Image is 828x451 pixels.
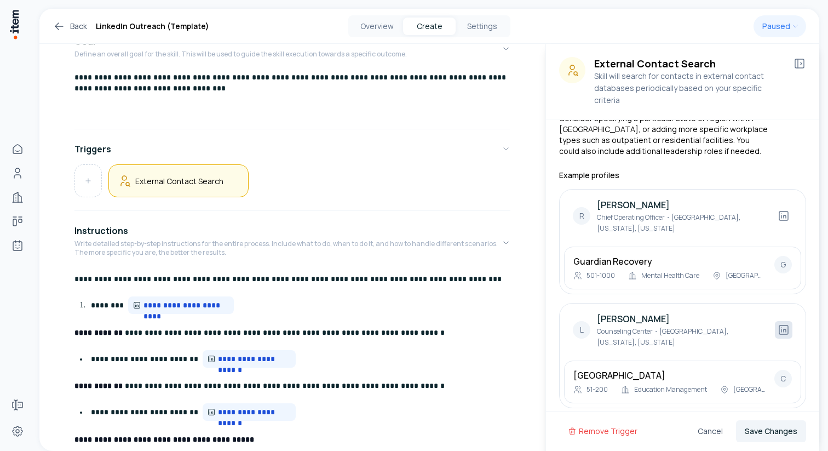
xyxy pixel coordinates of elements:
[74,164,510,206] div: Triggers
[135,176,223,186] h5: External Contact Search
[573,256,766,267] h5: Guardian Recovery
[559,113,806,157] p: Consider specifying a particular state or region within [GEOGRAPHIC_DATA], or adding more specifi...
[573,370,766,381] h5: [GEOGRAPHIC_DATA]
[597,198,768,212] h4: [PERSON_NAME]
[733,385,766,394] span: [GEOGRAPHIC_DATA]
[586,271,615,280] span: 501-1000
[74,134,510,164] button: Triggers
[736,420,806,442] button: Save Changes
[7,186,28,208] a: Companies
[96,20,209,33] h1: LinkedIn Outreach (Template)
[774,256,792,273] div: G
[7,138,28,160] a: Home
[573,207,590,225] div: R
[74,142,111,156] h4: Triggers
[53,20,87,33] a: Back
[641,271,699,280] span: Mental Health Care
[597,312,768,326] h4: [PERSON_NAME]
[7,235,28,256] a: Agents
[456,18,508,35] button: Settings
[597,327,728,347] span: Counseling Center ・ [GEOGRAPHIC_DATA], [US_STATE] , [US_STATE]
[403,18,456,35] button: Create
[74,224,128,237] h4: Instructions
[597,213,740,233] span: Chief Operating Officer ・ [GEOGRAPHIC_DATA], [US_STATE] , [US_STATE]
[7,162,28,184] a: People
[559,420,646,442] button: Remove Trigger
[594,70,784,106] p: Skill will search for contacts in external contact databases periodically based on your specific ...
[7,210,28,232] a: Deals
[74,239,502,257] p: Write detailed step-by-step instructions for the entire process. Include what to do, when to do i...
[634,385,707,394] span: Education Management
[7,420,28,442] a: Settings
[586,385,608,394] span: 51-200
[350,18,403,35] button: Overview
[559,170,806,180] h5: Example profiles
[594,57,784,70] h3: External Contact Search
[74,215,510,270] button: InstructionsWrite detailed step-by-step instructions for the entire process. Include what to do, ...
[74,50,407,59] p: Define an overall goal for the skill. This will be used to guide the skill execution towards a sp...
[74,26,510,72] button: GoalDefine an overall goal for the skill. This will be used to guide the skill execution towards ...
[9,9,20,40] img: Item Brain Logo
[7,394,28,416] a: Forms
[573,321,590,339] div: L
[726,271,766,280] span: [GEOGRAPHIC_DATA], [US_STATE], [US_STATE]
[774,370,792,387] div: C
[74,72,510,124] div: GoalDefine an overall goal for the skill. This will be used to guide the skill execution towards ...
[689,420,732,442] button: Cancel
